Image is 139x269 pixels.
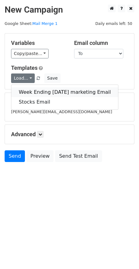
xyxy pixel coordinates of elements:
a: Daily emails left: 50 [93,21,134,26]
a: Templates [11,65,38,71]
a: Stocks Email [11,97,118,107]
span: Daily emails left: 50 [93,20,134,27]
a: Load... [11,73,35,83]
a: Mail Merge 1 [32,21,58,26]
h2: New Campaign [5,5,134,15]
button: Save [44,73,60,83]
a: Send Test Email [55,150,102,162]
h5: Advanced [11,131,128,138]
a: Week Ending [DATE] marketing Email [11,87,118,97]
a: Send [5,150,25,162]
h5: Email column [74,40,128,46]
a: Copy/paste... [11,49,49,58]
small: [PERSON_NAME][EMAIL_ADDRESS][DOMAIN_NAME] [11,109,112,114]
small: Google Sheet: [5,21,58,26]
h5: Variables [11,40,65,46]
a: Preview [26,150,54,162]
iframe: Chat Widget [108,239,139,269]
